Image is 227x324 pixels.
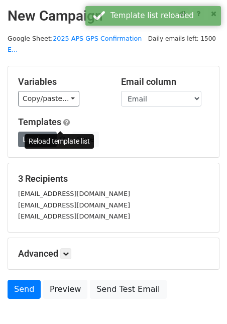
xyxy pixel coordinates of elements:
small: [EMAIL_ADDRESS][DOMAIN_NAME] [18,190,130,197]
iframe: Chat Widget [177,276,227,324]
a: Templates [18,117,61,127]
h5: Email column [121,76,209,87]
a: Load... [18,132,57,147]
small: [EMAIL_ADDRESS][DOMAIN_NAME] [18,212,130,220]
a: Preview [43,280,87,299]
a: Daily emails left: 1500 [145,35,219,42]
h5: Variables [18,76,106,87]
h5: Advanced [18,248,209,259]
small: Google Sheet: [8,35,142,54]
div: Template list reloaded [110,10,217,22]
h5: 3 Recipients [18,173,209,184]
small: [EMAIL_ADDRESS][DOMAIN_NAME] [18,201,130,209]
a: Send [8,280,41,299]
h2: New Campaign [8,8,219,25]
a: Send Test Email [90,280,166,299]
span: Daily emails left: 1500 [145,33,219,44]
a: Copy/paste... [18,91,79,106]
div: Reload template list [25,134,94,149]
a: 2025 APS GPS Confirmation E... [8,35,142,54]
